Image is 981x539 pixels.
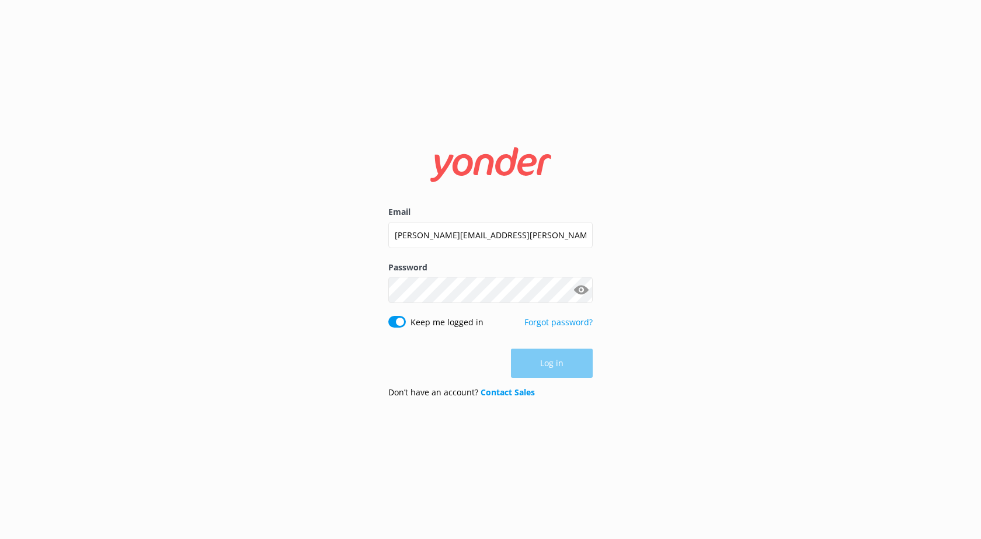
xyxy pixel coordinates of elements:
a: Forgot password? [524,317,593,328]
label: Password [388,261,593,274]
button: Show password [569,279,593,302]
label: Keep me logged in [411,316,483,329]
input: user@emailaddress.com [388,222,593,248]
p: Don’t have an account? [388,386,535,399]
a: Contact Sales [481,387,535,398]
label: Email [388,206,593,218]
